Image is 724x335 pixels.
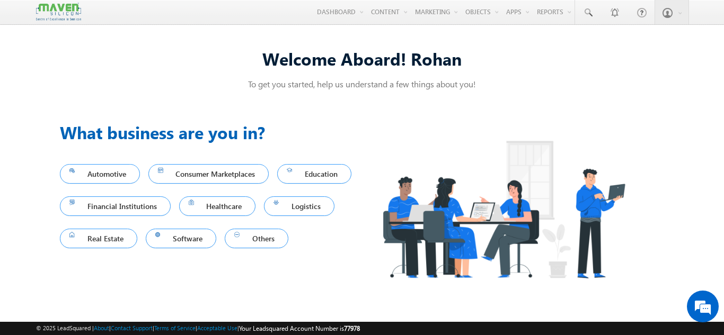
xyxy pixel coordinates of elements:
[36,3,81,21] img: Custom Logo
[189,199,246,213] span: Healthcare
[111,324,153,331] a: Contact Support
[197,324,237,331] a: Acceptable Use
[287,167,342,181] span: Education
[69,167,130,181] span: Automotive
[94,324,109,331] a: About
[239,324,360,332] span: Your Leadsquared Account Number is
[158,167,260,181] span: Consumer Marketplaces
[69,199,161,213] span: Financial Institutions
[36,323,360,333] span: © 2025 LeadSquared | | | | |
[60,47,664,70] div: Welcome Aboard! Rohan
[273,199,325,213] span: Logistics
[60,120,362,145] h3: What business are you in?
[154,324,196,331] a: Terms of Service
[234,231,279,246] span: Others
[344,324,360,332] span: 77978
[362,120,645,299] img: Industry.png
[155,231,207,246] span: Software
[69,231,128,246] span: Real Estate
[60,78,664,89] p: To get you started, help us understand a few things about you!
